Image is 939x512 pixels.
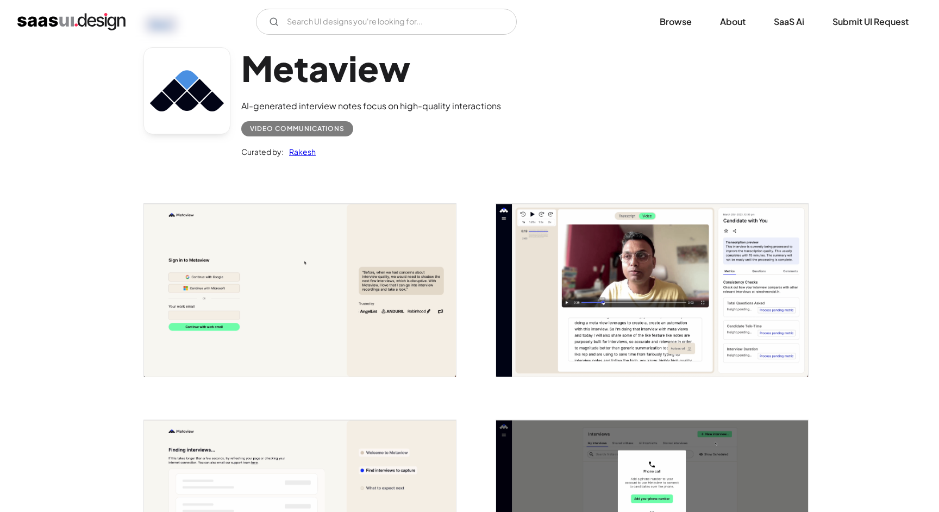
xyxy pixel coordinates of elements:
[761,10,817,34] a: SaaS Ai
[284,145,316,158] a: Rakesh
[17,13,126,30] a: home
[256,9,517,35] form: Email Form
[707,10,759,34] a: About
[496,204,808,377] a: open lightbox
[819,10,922,34] a: Submit UI Request
[256,9,517,35] input: Search UI designs you're looking for...
[647,10,705,34] a: Browse
[241,47,501,89] h1: Metaview
[241,145,284,158] div: Curated by:
[496,204,808,377] img: 641ea575a274e5ba0e2e8a79_metaview%20-%20Main%20Inteview%20Screen.png
[144,204,456,377] a: open lightbox
[250,122,345,135] div: Video Communications
[144,204,456,377] img: 641ea575e5406cfae1a4e25e_metaview%20-%20Sign%20In.png
[241,99,501,113] div: AI-generated interview notes focus on high-quality interactions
